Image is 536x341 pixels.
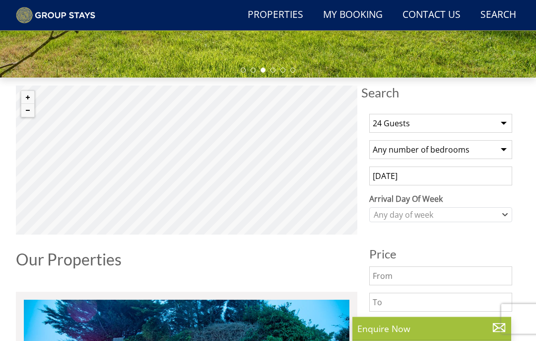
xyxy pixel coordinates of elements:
a: Search [476,4,520,26]
button: Zoom in [21,91,34,104]
a: My Booking [319,4,387,26]
canvas: Map [16,86,357,235]
input: From [369,267,512,286]
img: Group Stays [16,7,95,24]
div: Any day of week [371,210,500,221]
a: Properties [244,4,307,26]
a: Contact Us [399,4,465,26]
h1: Our Properties [16,251,357,268]
input: Arrival Date [369,167,512,186]
button: Zoom out [21,104,34,117]
div: Combobox [369,208,512,223]
label: Arrival Day Of Week [369,193,512,205]
h3: Price [369,248,512,261]
input: To [369,293,512,312]
p: Enquire Now [357,322,506,335]
span: Search [361,86,520,100]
